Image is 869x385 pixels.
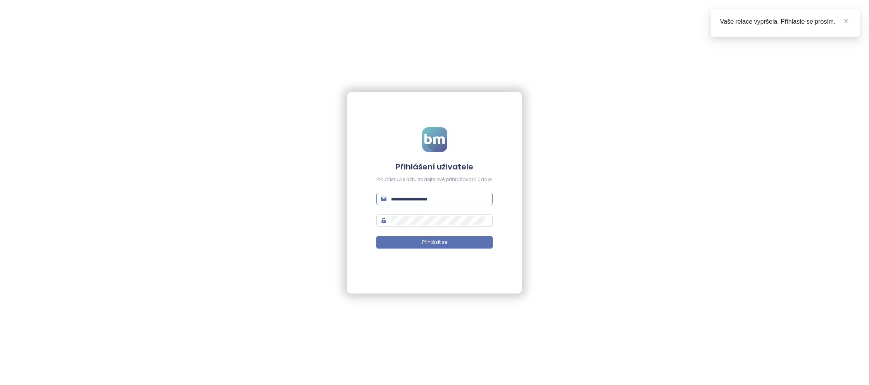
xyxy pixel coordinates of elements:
span: close [843,19,849,24]
div: Pro přístup k účtu zadejte své přihlašovací údaje. [376,176,493,183]
span: mail [381,196,386,202]
img: logo [422,127,447,152]
span: lock [381,218,386,223]
h4: Přihlášení uživatele [376,161,493,172]
div: Vaše relace vypršela. Přihlaste se prosím. [720,17,850,26]
button: Přihlásit se [376,236,493,249]
span: Přihlásit se [422,239,447,246]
